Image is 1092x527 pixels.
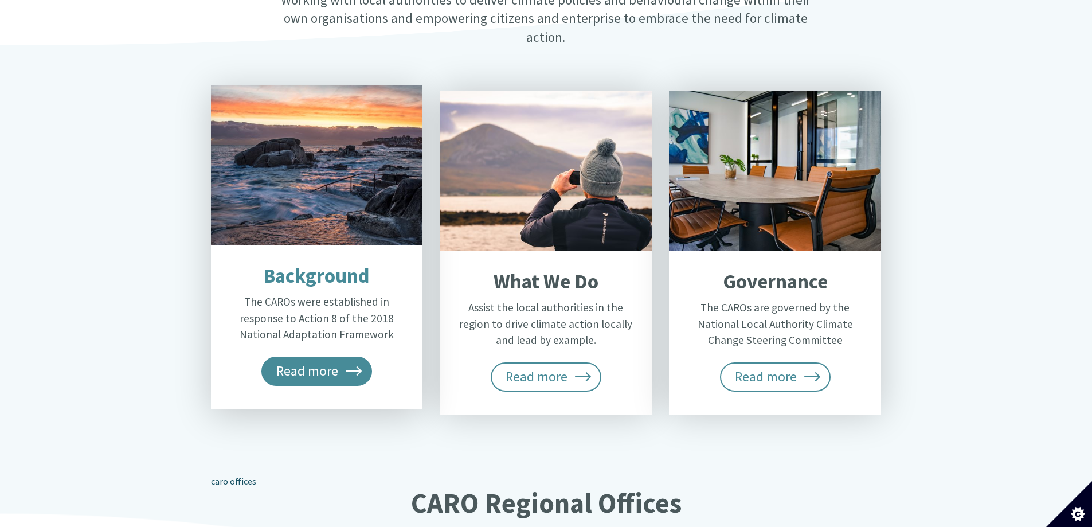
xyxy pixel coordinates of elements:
[686,299,864,349] p: The CAROs are governed by the National Local Authority Climate Change Steering Committee
[720,362,831,391] span: Read more
[669,91,881,415] a: Governance The CAROs are governed by the National Local Authority Climate Change Steering Committ...
[491,362,602,391] span: Read more
[440,91,652,415] a: What We Do Assist the local authorities in the region to drive climate action locally and lead by...
[211,475,256,487] a: caro offices
[211,488,882,518] h2: CARO Regional Offices
[211,85,423,409] a: Background The CAROs were established in response to Action 8 of the 2018 National Adaptation Fra...
[1046,481,1092,527] button: Set cookie preferences
[227,294,406,343] p: The CAROs were established in response to Action 8 of the 2018 National Adaptation Framework
[456,270,635,294] h2: What We Do
[686,270,864,294] h2: Governance
[261,357,373,385] span: Read more
[227,264,406,288] h2: Background
[456,299,635,349] p: Assist the local authorities in the region to drive climate action locally and lead by example.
